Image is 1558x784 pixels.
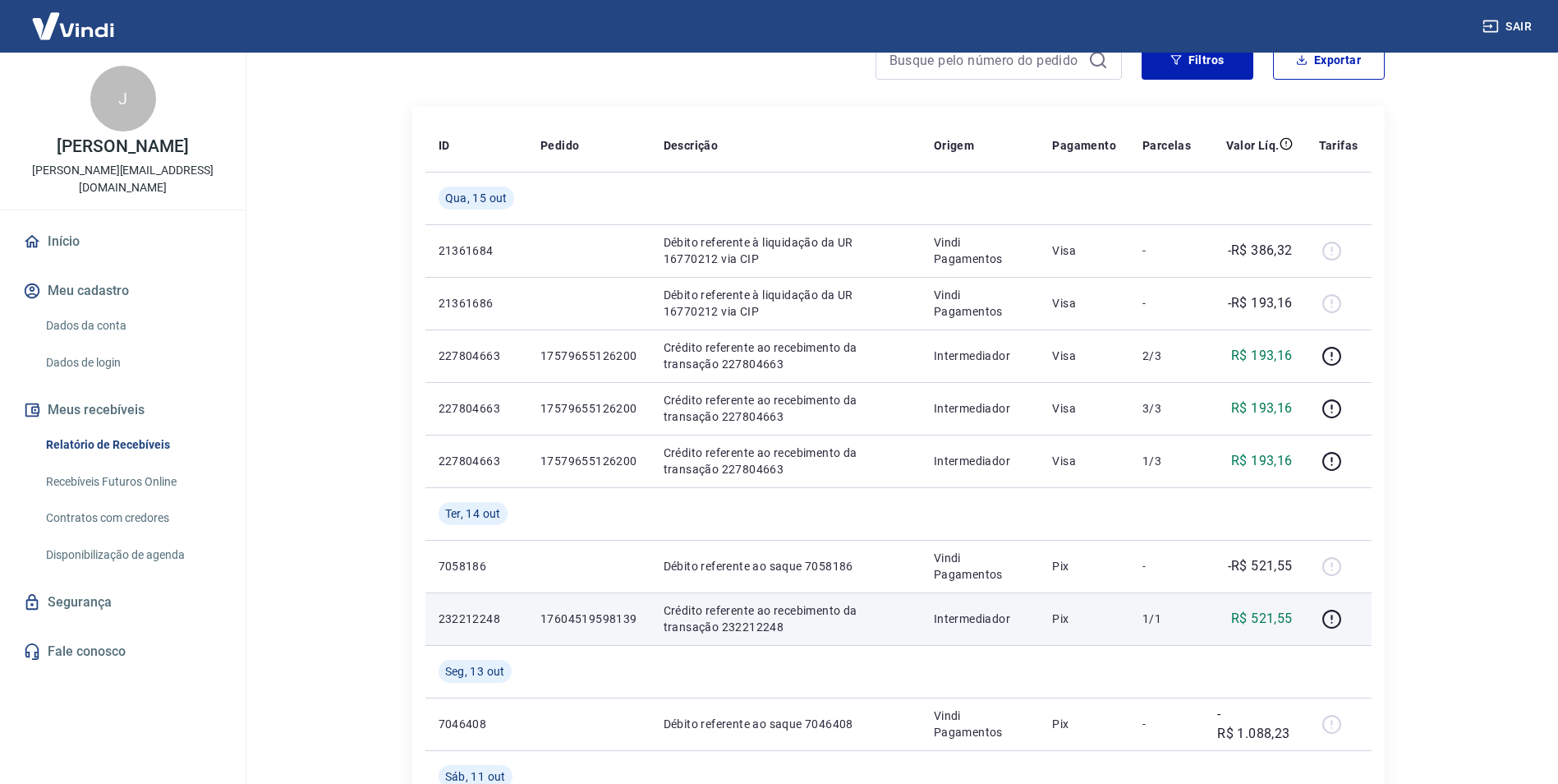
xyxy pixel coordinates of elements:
[934,400,1026,417] p: Intermediador
[1052,716,1116,732] p: Pix
[1228,241,1293,261] p: -R$ 386,32
[439,400,514,417] p: 227804663
[20,273,226,309] button: Meu cadastro
[39,346,226,380] a: Dados de login
[439,716,514,732] p: 7046408
[1052,348,1116,364] p: Visa
[1142,40,1253,80] button: Filtros
[540,348,637,364] p: 17579655126200
[39,465,226,499] a: Recebíveis Futuros Online
[445,190,508,206] span: Qua, 15 out
[20,584,226,620] a: Segurança
[439,453,514,469] p: 227804663
[664,339,908,372] p: Crédito referente ao recebimento da transação 227804663
[39,538,226,572] a: Disponibilização de agenda
[664,558,908,574] p: Débito referente ao saque 7058186
[1142,295,1191,311] p: -
[1142,453,1191,469] p: 1/3
[1142,611,1191,627] p: 1/1
[1142,242,1191,259] p: -
[445,663,505,680] span: Seg, 13 out
[439,558,514,574] p: 7058186
[90,66,156,131] div: J
[934,550,1026,583] p: Vindi Pagamentos
[439,348,514,364] p: 227804663
[664,287,908,320] p: Débito referente à liquidação da UR 16770212 via CIP
[439,611,514,627] p: 232212248
[445,505,501,522] span: Ter, 14 out
[664,234,908,267] p: Débito referente à liquidação da UR 16770212 via CIP
[1226,137,1280,154] p: Valor Líq.
[57,138,188,155] p: [PERSON_NAME]
[1142,716,1191,732] p: -
[20,392,226,428] button: Meus recebíveis
[540,137,579,154] p: Pedido
[20,224,226,260] a: Início
[1228,293,1293,313] p: -R$ 193,16
[20,1,126,51] img: Vindi
[439,295,514,311] p: 21361686
[439,242,514,259] p: 21361684
[934,234,1026,267] p: Vindi Pagamentos
[934,453,1026,469] p: Intermediador
[20,634,226,670] a: Fale conosco
[540,611,637,627] p: 17604519598139
[1052,558,1116,574] p: Pix
[1052,400,1116,417] p: Visa
[664,602,908,635] p: Crédito referente ao recebimento da transação 232212248
[1142,400,1191,417] p: 3/3
[39,428,226,462] a: Relatório de Recebíveis
[889,48,1082,72] input: Busque pelo número do pedido
[39,309,226,343] a: Dados da conta
[1217,704,1293,744] p: -R$ 1.088,23
[1052,295,1116,311] p: Visa
[1231,346,1293,366] p: R$ 193,16
[664,137,719,154] p: Descrição
[439,137,450,154] p: ID
[13,162,232,196] p: [PERSON_NAME][EMAIL_ADDRESS][DOMAIN_NAME]
[1228,556,1293,576] p: -R$ 521,55
[1319,137,1358,154] p: Tarifas
[934,611,1026,627] p: Intermediador
[934,348,1026,364] p: Intermediador
[1479,12,1538,42] button: Sair
[1052,242,1116,259] p: Visa
[664,392,908,425] p: Crédito referente ao recebimento da transação 227804663
[1142,348,1191,364] p: 2/3
[1142,137,1191,154] p: Parcelas
[1231,451,1293,471] p: R$ 193,16
[934,708,1026,740] p: Vindi Pagamentos
[540,400,637,417] p: 17579655126200
[1231,609,1293,629] p: R$ 521,55
[1052,453,1116,469] p: Visa
[1052,137,1116,154] p: Pagamento
[39,501,226,535] a: Contratos com credores
[1231,399,1293,418] p: R$ 193,16
[1052,611,1116,627] p: Pix
[664,716,908,732] p: Débito referente ao saque 7046408
[540,453,637,469] p: 17579655126200
[1273,40,1385,80] button: Exportar
[664,445,908,477] p: Crédito referente ao recebimento da transação 227804663
[1142,558,1191,574] p: -
[934,287,1026,320] p: Vindi Pagamentos
[934,137,974,154] p: Origem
